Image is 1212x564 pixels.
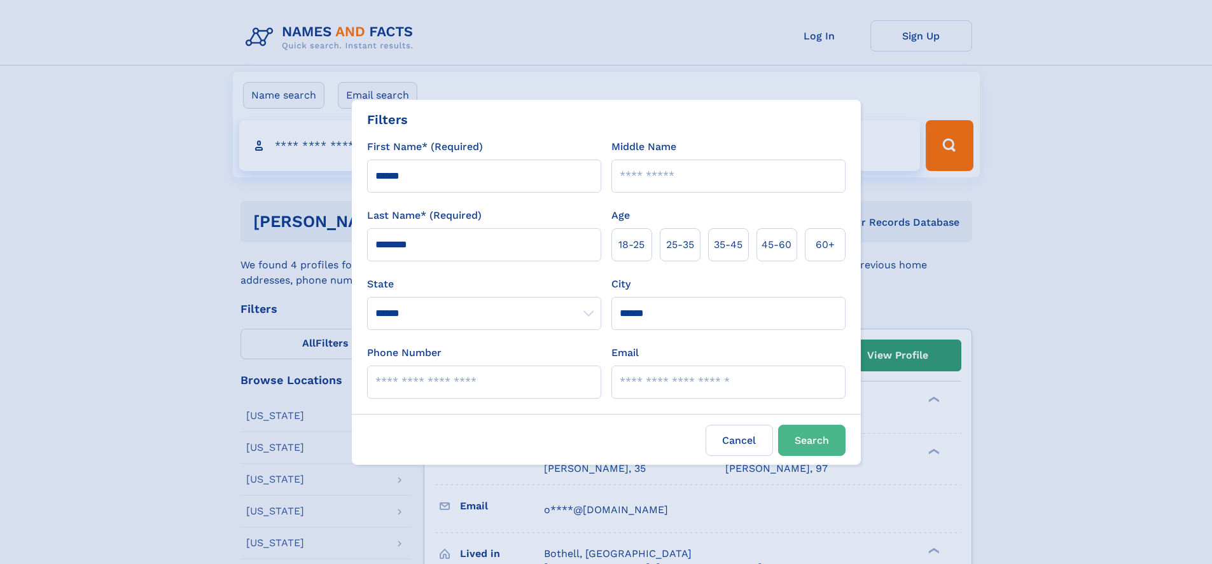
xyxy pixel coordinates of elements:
label: Middle Name [611,139,676,155]
label: Phone Number [367,345,442,361]
span: 45‑60 [762,237,791,252]
label: Age [611,208,630,223]
label: State [367,277,601,292]
div: Filters [367,110,408,129]
label: Last Name* (Required) [367,208,482,223]
span: 18‑25 [618,237,644,252]
label: Email [611,345,639,361]
span: 60+ [816,237,835,252]
label: First Name* (Required) [367,139,483,155]
span: 25‑35 [666,237,694,252]
label: Cancel [706,425,773,456]
label: City [611,277,630,292]
button: Search [778,425,846,456]
span: 35‑45 [714,237,742,252]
